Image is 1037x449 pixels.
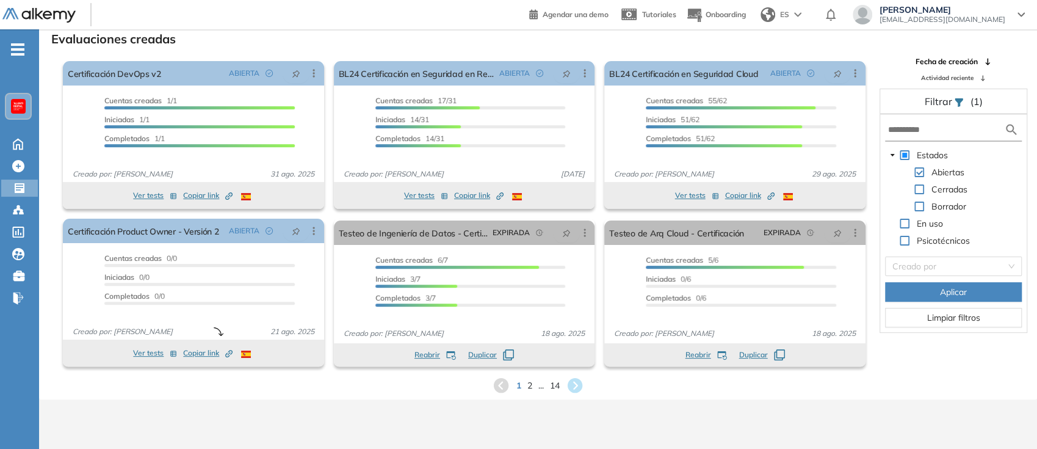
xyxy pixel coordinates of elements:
span: Psicotécnicos [917,235,970,246]
span: 1/1 [104,134,165,143]
span: Completados [375,293,421,302]
span: [PERSON_NAME] [880,5,1005,15]
span: 18 ago. 2025 [807,328,861,339]
span: Copiar link [725,190,775,201]
span: pushpin [562,228,571,238]
span: 5/6 [646,255,718,265]
span: Copiar link [454,190,504,201]
span: Creado por: [PERSON_NAME] [339,328,449,339]
span: pushpin [833,228,842,238]
span: Cuentas creadas [646,255,703,265]
a: Agendar una demo [529,6,609,21]
span: Iniciadas [104,272,134,282]
span: Iniciadas [375,115,405,124]
span: Borrador [929,199,969,214]
img: world [761,7,775,22]
span: check-circle [807,70,814,77]
span: Cuentas creadas [646,96,703,105]
span: En uso [914,216,945,231]
span: ABIERTA [499,68,530,79]
span: 14/31 [375,134,444,143]
span: caret-down [889,152,895,158]
span: Iniciadas [646,115,676,124]
button: pushpin [553,64,580,83]
button: pushpin [824,223,851,243]
span: Completados [646,293,691,302]
span: pushpin [562,68,571,78]
span: 31 ago. 2025 [266,169,319,180]
span: ABIERTA [770,68,801,79]
button: Ver tests [404,188,448,203]
span: Tutoriales [642,10,676,19]
img: Logo [2,8,76,23]
span: Copiar link [183,190,233,201]
span: Completados [104,291,150,301]
span: Completados [375,134,421,143]
span: 1 [516,379,521,392]
span: 51/62 [646,134,715,143]
button: Copiar link [725,188,775,203]
button: Ver tests [675,188,719,203]
span: Psicotécnicos [914,233,972,248]
span: pushpin [292,68,300,78]
img: ESP [783,193,793,200]
span: Limpiar filtros [927,311,980,324]
h3: Evaluaciones creadas [51,32,176,46]
span: 29 ago. 2025 [807,169,861,180]
span: 0/6 [646,293,706,302]
span: 14 [550,379,560,392]
span: Cerradas [931,184,967,195]
button: pushpin [824,64,851,83]
button: Onboarding [686,2,746,28]
span: Agendar una demo [543,10,609,19]
span: 0/6 [646,274,691,283]
button: Ver tests [133,346,177,360]
span: Cuentas creadas [104,96,162,105]
img: ESP [512,193,522,200]
img: arrow [794,12,801,17]
span: 55/62 [646,96,727,105]
span: Abiertas [929,165,967,180]
span: 17/31 [375,96,457,105]
button: Ver tests [133,188,177,203]
a: Testeo de Ingeniería de Datos - Certificación [339,221,488,245]
button: Duplicar [739,349,785,360]
button: Copiar link [454,188,504,203]
span: EXPIRADA [493,227,530,238]
span: 0/0 [104,254,177,263]
span: Iniciadas [646,274,676,283]
button: Reabrir [414,349,456,360]
button: Duplicar [468,349,514,360]
button: Copiar link [183,346,233,360]
span: Cuentas creadas [104,254,162,263]
span: (1) [970,94,982,109]
img: ESP [241,193,251,200]
span: [EMAIL_ADDRESS][DOMAIN_NAME] [880,15,1005,24]
span: Filtrar [924,95,954,108]
span: 0/0 [104,272,150,282]
span: 3/7 [375,274,421,283]
span: Creado por: [PERSON_NAME] [609,328,719,339]
button: pushpin [283,64,309,83]
button: pushpin [553,223,580,243]
span: 18 ago. 2025 [536,328,590,339]
span: 3/7 [375,293,436,302]
a: BL24 Certificación en Seguridad Cloud [609,61,758,86]
button: pushpin [283,221,309,241]
span: Iniciadas [375,274,405,283]
span: Reabrir [685,349,711,360]
span: pushpin [833,68,842,78]
span: Borrador [931,201,966,212]
span: check-circle [266,70,273,77]
span: Reabrir [414,349,440,360]
span: 21 ago. 2025 [266,326,319,337]
span: Iniciadas [104,115,134,124]
span: 14/31 [375,115,429,124]
span: En uso [917,218,943,229]
span: Creado por: [PERSON_NAME] [68,326,178,337]
span: pushpin [292,226,300,236]
span: Actividad reciente [921,73,974,82]
button: Limpiar filtros [885,308,1022,327]
span: Duplicar [468,349,497,360]
span: Estados [914,148,950,162]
